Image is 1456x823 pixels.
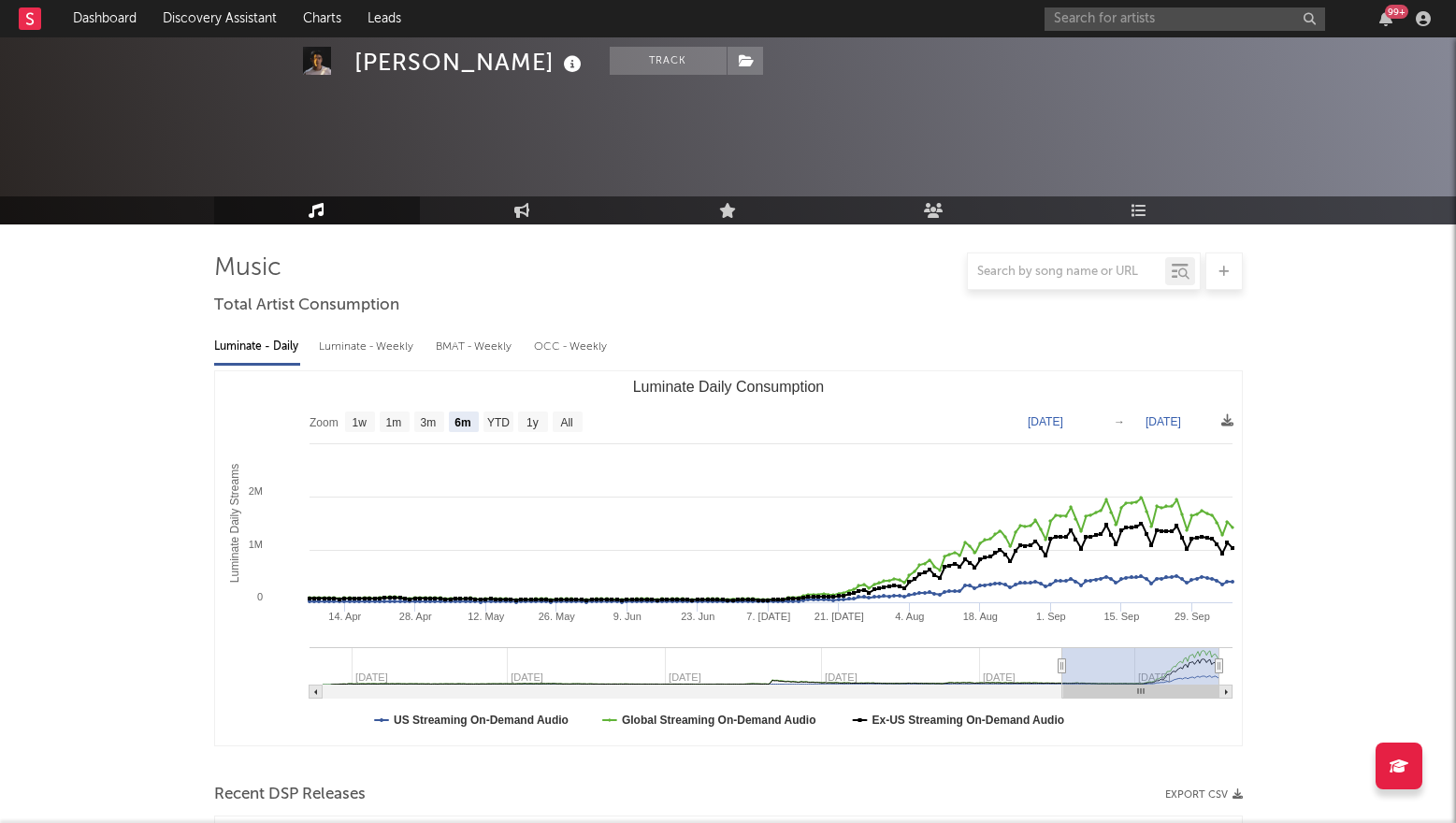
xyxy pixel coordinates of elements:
text: 18. Aug [962,611,997,622]
text: 1w [352,416,367,429]
text: [DATE] [1146,415,1181,428]
text: US Streaming On-Demand Audio [394,714,569,727]
text: 1y [526,416,539,429]
text: 4. Aug [895,611,924,622]
text: 1M [248,539,262,550]
text: 26. May [538,611,575,622]
text: 21. [DATE] [814,611,863,622]
text: All [560,416,572,429]
text: 1. Sep [1035,611,1065,622]
span: Total Artist Consumption [214,295,399,317]
text: 28. Apr [398,611,431,622]
div: BMAT - Weekly [436,331,515,363]
text: [DATE] [1028,415,1063,428]
button: Track [610,47,727,75]
text: → [1114,415,1125,428]
input: Search for artists [1045,7,1325,31]
text: Ex-US Streaming On-Demand Audio [872,714,1064,727]
div: Luminate - Weekly [319,331,417,363]
div: [PERSON_NAME] [354,47,586,78]
button: 99+ [1379,11,1392,26]
text: Luminate Daily Streams [227,464,240,583]
text: 2M [248,485,262,497]
text: 23. Jun [681,611,714,622]
text: 14. Apr [328,611,361,622]
text: Global Streaming On-Demand Audio [621,714,815,727]
text: Luminate Daily Consumption [632,379,824,395]
button: Export CSV [1165,789,1243,801]
text: 29. Sep [1174,611,1209,622]
text: 15. Sep [1103,611,1139,622]
svg: Luminate Daily Consumption [215,371,1242,745]
text: 7. [DATE] [746,611,790,622]
text: 6m [454,416,470,429]
input: Search by song name or URL [968,265,1165,280]
text: 9. Jun [613,611,641,622]
text: 0 [256,591,262,602]
text: Zoom [310,416,339,429]
div: OCC - Weekly [534,331,609,363]
text: 1m [385,416,401,429]
text: 12. May [468,611,505,622]
div: 99 + [1385,5,1408,19]
text: YTD [486,416,509,429]
div: Luminate - Daily [214,331,300,363]
text: 3m [420,416,436,429]
span: Recent DSP Releases [214,784,366,806]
